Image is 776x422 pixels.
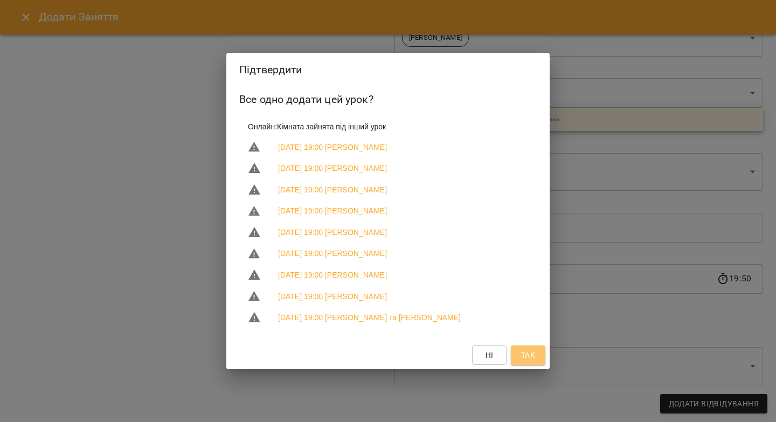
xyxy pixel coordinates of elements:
[278,248,387,259] a: [DATE] 19:00 [PERSON_NAME]
[472,345,507,365] button: Ні
[239,117,537,136] li: Онлайн : Кімната зайнята під інший урок
[278,163,387,174] a: [DATE] 19:00 [PERSON_NAME]
[239,61,537,78] h2: Підтвердити
[278,312,461,323] a: [DATE] 19:00 [PERSON_NAME] та [PERSON_NAME]
[239,91,537,108] h6: Все одно додати цей урок?
[521,349,535,362] span: Так
[278,269,387,280] a: [DATE] 19:00 [PERSON_NAME]
[278,205,387,216] a: [DATE] 19:00 [PERSON_NAME]
[278,142,387,153] a: [DATE] 19:00 [PERSON_NAME]
[278,291,387,302] a: [DATE] 19:00 [PERSON_NAME]
[278,184,387,195] a: [DATE] 19:00 [PERSON_NAME]
[486,349,494,362] span: Ні
[278,227,387,238] a: [DATE] 19:00 [PERSON_NAME]
[511,345,545,365] button: Так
